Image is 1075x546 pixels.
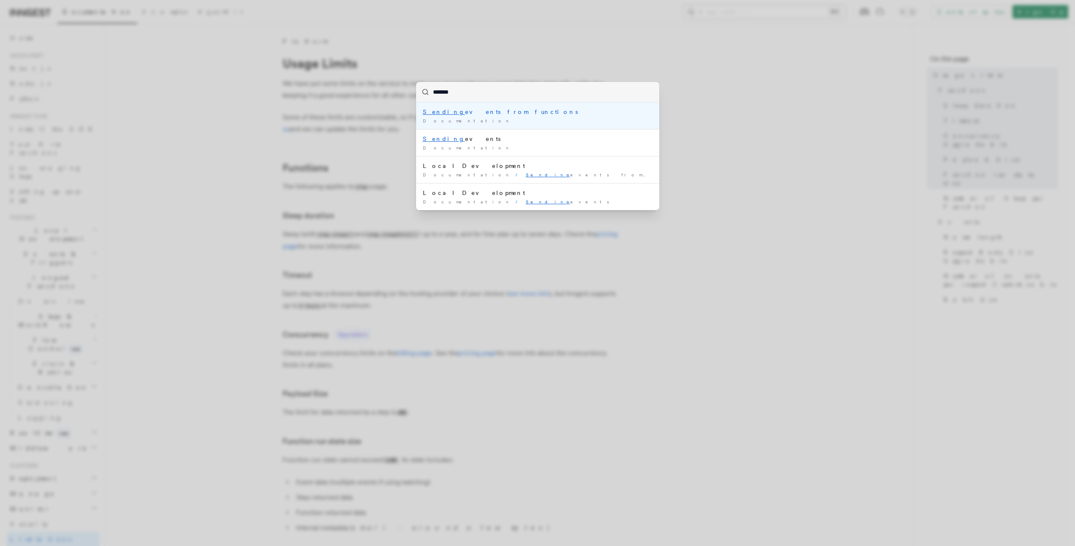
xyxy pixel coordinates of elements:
mark: Sending [526,199,570,204]
span: Documentation [423,118,512,123]
mark: Sending [423,135,465,142]
span: Documentation [423,199,512,204]
span: Documentation [423,145,512,150]
div: events [423,135,653,143]
div: Local Development [423,162,653,170]
span: Documentation [423,172,512,177]
div: events from functions [423,108,653,116]
span: / [515,172,523,177]
span: / [515,199,523,204]
mark: Sending [423,108,465,115]
span: events from functions [526,172,707,177]
div: Local Development [423,189,653,197]
mark: Sending [526,172,570,177]
span: events [526,199,614,204]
